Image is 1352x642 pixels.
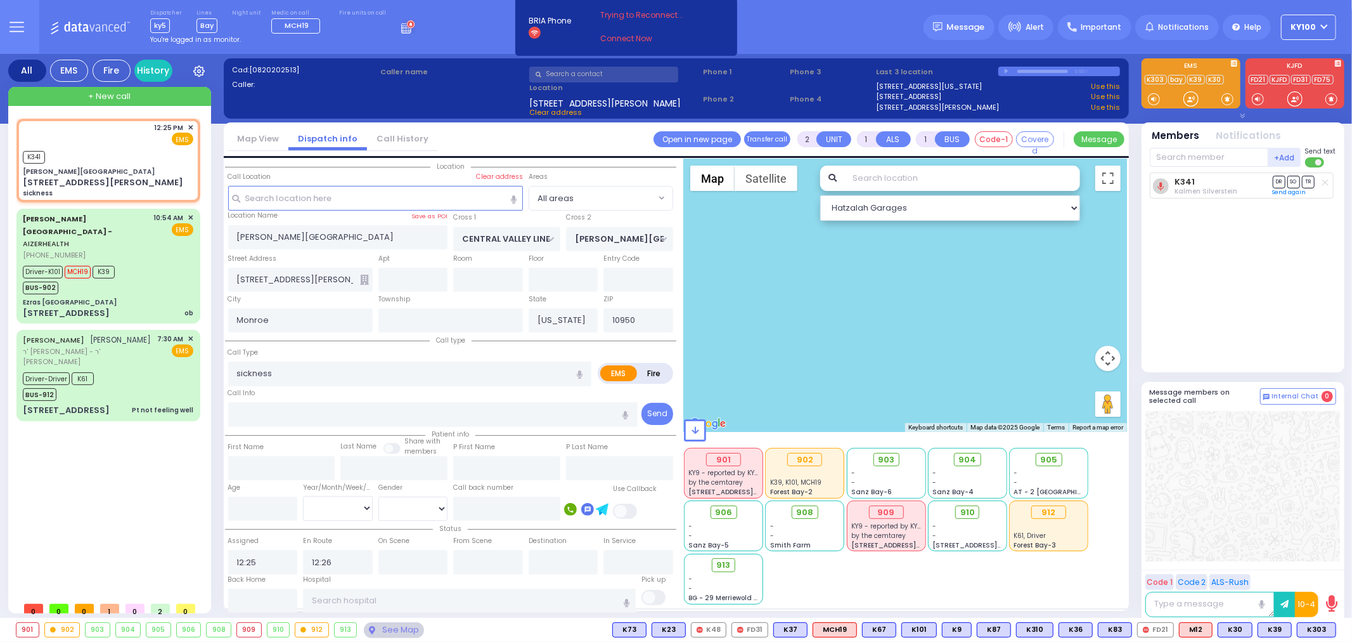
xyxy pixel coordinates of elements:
[23,372,70,385] span: Driver-Driver
[566,442,608,452] label: P Last Name
[177,623,201,637] div: 906
[378,483,402,493] label: Gender
[88,90,131,103] span: + New call
[529,536,567,546] label: Destination
[844,166,1079,191] input: Search location
[901,622,937,638] div: K101
[23,188,53,198] div: sickness
[232,10,261,17] label: Night unit
[45,623,80,637] div: 902
[23,167,155,176] div: [PERSON_NAME][GEOGRAPHIC_DATA]
[878,454,894,466] span: 903
[150,35,241,44] span: You're logged in as monitor.
[613,484,657,494] label: Use Callback
[1322,391,1333,402] span: 0
[1031,506,1066,520] div: 912
[1014,468,1018,478] span: -
[150,18,170,33] span: ky5
[935,131,970,147] button: BUS
[697,627,703,633] img: red-radio-icon.svg
[378,536,409,546] label: On Scene
[16,623,39,637] div: 901
[851,521,922,531] span: KY9 - reported by KY9
[150,10,182,17] label: Dispatcher
[612,622,647,638] div: K73
[932,540,1052,550] span: [STREET_ADDRESS][PERSON_NAME]
[1176,574,1207,590] button: Code 2
[23,404,110,417] div: [STREET_ADDRESS]
[335,623,357,637] div: 913
[652,622,686,638] div: K23
[172,133,193,145] span: EMS
[703,67,785,77] span: Phone 1
[1281,15,1336,40] button: Ky100
[126,604,145,613] span: 0
[689,478,744,487] span: by the cemtarey
[184,308,193,318] div: ob
[228,442,264,452] label: First Name
[790,67,872,77] span: Phone 3
[538,192,574,205] span: All areas
[770,487,813,497] span: Forest Bay-2
[932,521,936,531] span: -
[134,60,172,82] a: History
[717,559,731,572] span: 913
[271,10,325,17] label: Medic on call
[703,94,785,105] span: Phone 2
[770,521,774,531] span: -
[1158,22,1209,33] span: Notifications
[367,133,438,145] a: Call History
[876,131,911,147] button: ALS
[689,574,693,584] span: -
[23,346,153,367] span: ר' [PERSON_NAME] - ר' [PERSON_NAME]
[188,122,193,133] span: ✕
[1258,622,1292,638] div: K39
[1291,75,1311,84] a: FD31
[23,214,112,249] a: AIZERHEALTH
[1187,75,1205,84] a: K39
[378,294,410,305] label: Township
[86,623,110,637] div: 903
[295,623,328,637] div: 912
[453,483,513,493] label: Call back number
[932,478,936,487] span: -
[1312,75,1334,84] a: FD75
[151,604,170,613] span: 2
[430,336,472,345] span: Call type
[23,214,112,237] span: [PERSON_NAME][GEOGRAPHIC_DATA] -
[529,15,571,27] span: BRIA Phone
[303,483,373,493] div: Year/Month/Week/Day
[93,266,115,278] span: K39
[603,294,613,305] label: ZIP
[303,536,332,546] label: En Route
[689,531,693,540] span: -
[1016,622,1053,638] div: BLS
[23,250,86,260] span: [PHONE_NUMBER]
[132,405,193,415] div: Pt not feeling well
[1273,188,1306,196] a: Send again
[228,254,277,264] label: Street Address
[691,622,726,638] div: K48
[228,348,259,358] label: Call Type
[249,65,299,75] span: [0820202513]
[1263,394,1270,400] img: comment-alt.png
[228,133,288,145] a: Map View
[1145,574,1174,590] button: Code 1
[1291,22,1317,33] span: Ky100
[50,19,134,35] img: Logo
[1091,91,1120,102] a: Use this
[977,622,1011,638] div: BLS
[1040,454,1057,466] span: 905
[932,531,936,540] span: -
[1268,148,1301,167] button: +Add
[228,294,241,305] label: City
[1143,627,1149,633] img: red-radio-icon.svg
[285,20,309,30] span: MCH19
[91,334,151,345] span: [PERSON_NAME]
[23,388,56,401] span: BUS-912
[1150,388,1260,405] h5: Message members on selected call
[600,10,700,21] span: Trying to Reconnect...
[851,487,892,497] span: Sanz Bay-6
[49,604,68,613] span: 0
[453,213,476,223] label: Cross 1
